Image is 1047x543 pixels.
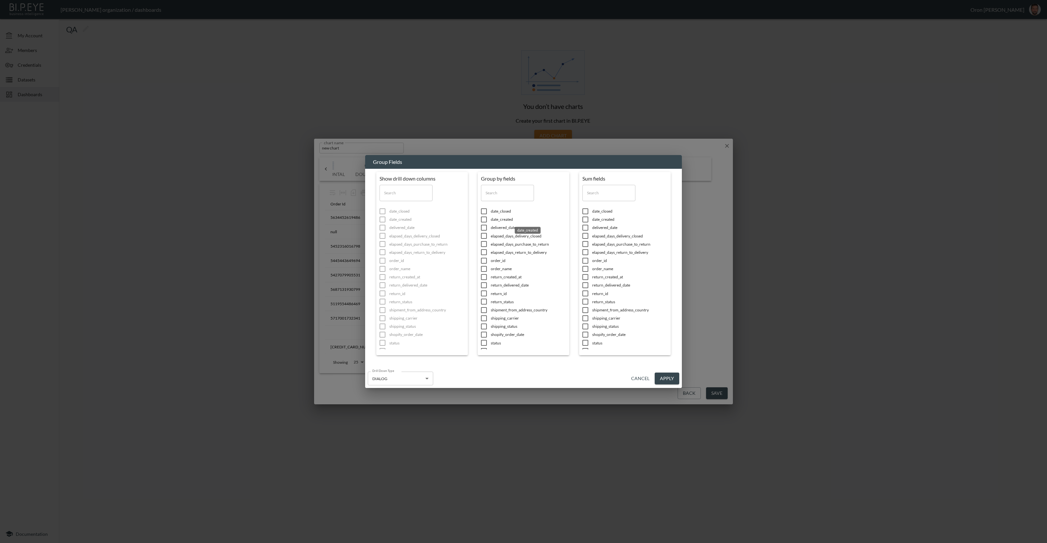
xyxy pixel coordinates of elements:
input: Search [481,185,534,201]
span: delivered_date [592,225,667,230]
span: shopify_order_date [491,332,566,337]
span: return_id [592,291,667,296]
span: elapsed_days_return_to_delivery [592,250,667,255]
span: elapsed_days_delivery_closed [592,233,667,239]
div: Show drill down columns [380,175,465,182]
span: elapsed_days_purchase_to_return [491,241,566,247]
span: elapsed_days_return_to_delivery [491,250,566,255]
span: return_delivered_date [491,282,566,288]
span: DIALOG [372,376,387,381]
div: Sum fields [582,175,667,182]
span: store_id [491,348,566,354]
span: order_name [592,266,667,271]
button: Apply [655,373,679,385]
span: status [491,340,566,346]
span: shipping_carrier [592,315,667,321]
span: shipping_status [491,324,566,329]
span: shipment_from_address_country [592,307,667,313]
span: date_created [592,217,667,222]
span: date_closed [592,208,667,214]
span: order_id [592,258,667,263]
div: date_created [515,227,541,234]
button: Cancel [629,373,652,385]
span: shipping_carrier [491,315,566,321]
h2: Group Fields [365,155,682,169]
span: shipping_status [592,324,667,329]
span: elapsed_days_delivery_closed [491,233,566,239]
span: shipment_from_address_country [491,307,566,313]
input: Search [380,185,433,201]
label: Drill Down Type [372,369,394,373]
span: return_delivered_date [592,282,667,288]
span: order_id [491,258,566,263]
span: date_created [491,217,566,222]
span: shopify_order_date [592,332,667,337]
span: delivered_date [491,225,566,230]
span: status [592,340,667,346]
span: return_status [592,299,667,305]
span: return_created_at [491,274,566,280]
div: Group by fields [481,175,566,182]
span: return_status [491,299,566,305]
span: store_id [592,348,667,354]
span: date_closed [491,208,566,214]
span: return_created_at [592,274,667,280]
span: return_id [491,291,566,296]
span: elapsed_days_purchase_to_return [592,241,667,247]
input: Search [582,185,635,201]
span: order_name [491,266,566,271]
